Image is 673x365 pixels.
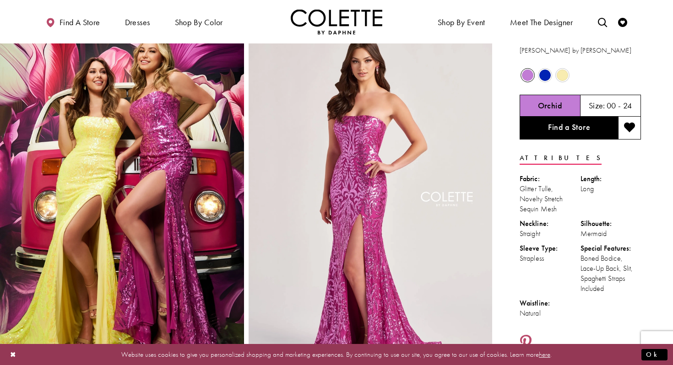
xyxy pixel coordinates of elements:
div: Boned Bodice, Lace-Up Back, Slit, Spaghetti Straps Included [581,253,641,294]
span: Size: [589,100,605,111]
p: Website uses cookies to give you personalized shopping and marketing experiences. By continuing t... [66,348,607,360]
div: Glitter Tulle, Novelty Stretch Sequin Mesh [520,184,581,214]
div: Silhouette: [581,219,641,229]
div: Straight [520,229,581,239]
a: Share using Pinterest - Opens in new tab [520,334,532,352]
a: Find a store [43,9,102,34]
div: Neckline: [520,219,581,229]
a: Attributes [520,151,602,165]
div: Royal Blue [537,67,553,83]
button: Close Dialog [5,346,21,362]
a: here [539,349,550,359]
div: Long [581,184,641,194]
div: Sleeve Type: [520,243,581,253]
img: Colette by Daphne [291,9,382,34]
a: Check Wishlist [616,9,630,34]
a: Meet the designer [508,9,575,34]
h5: 00 - 24 [607,101,632,110]
span: Find a store [60,18,100,27]
div: Special Features: [581,243,641,253]
div: Sunshine [554,67,570,83]
span: Shop by color [173,9,225,34]
div: Orchid [520,67,536,83]
button: Submit Dialog [641,349,668,360]
div: Strapless [520,253,581,263]
span: Shop By Event [435,9,488,34]
span: Shop By Event [438,18,485,27]
div: Product color controls state depends on size chosen [520,66,641,84]
span: Shop by color [175,18,223,27]
div: Fabric: [520,174,581,184]
a: Visit Home Page [291,9,382,34]
h3: [PERSON_NAME] by [PERSON_NAME] [520,45,641,56]
div: Waistline: [520,298,581,308]
button: Add to wishlist [618,117,641,140]
div: Mermaid [581,229,641,239]
a: Toggle search [596,9,609,34]
div: Natural [520,308,581,318]
a: Find a Store [520,117,618,140]
span: Meet the designer [510,18,573,27]
span: Dresses [123,9,152,34]
h5: Chosen color [538,101,562,110]
div: Length: [581,174,641,184]
span: Dresses [125,18,150,27]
